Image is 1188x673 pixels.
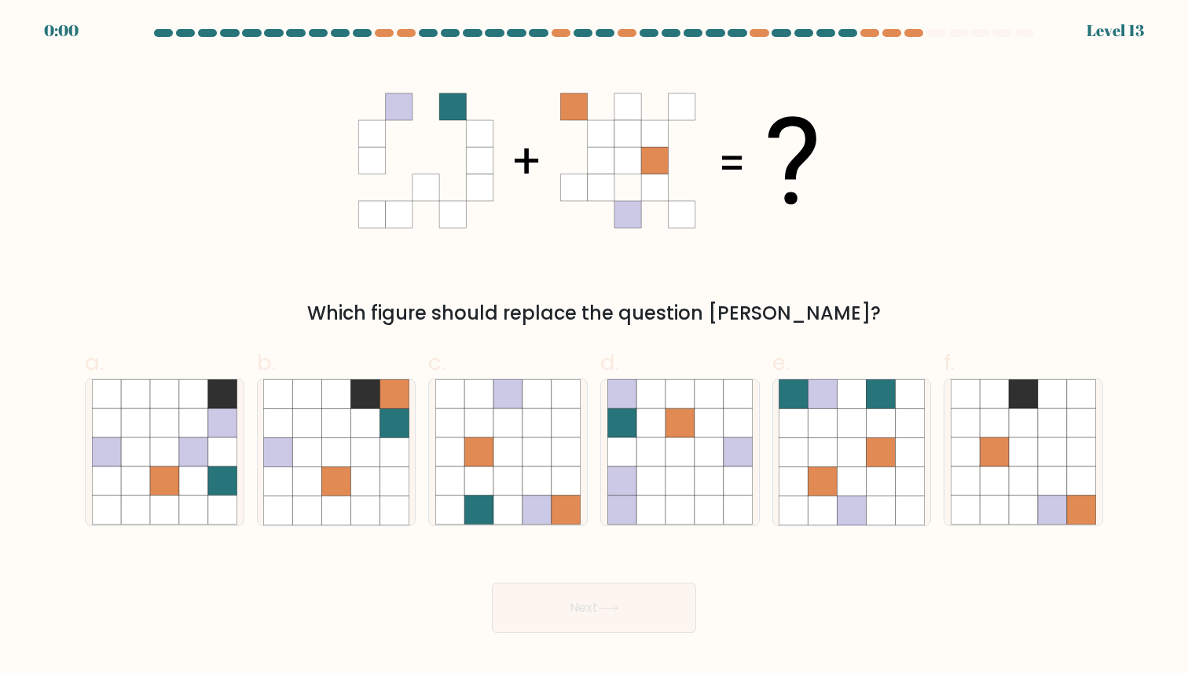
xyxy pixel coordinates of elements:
span: d. [600,347,619,378]
button: Next [492,583,696,633]
span: a. [85,347,104,378]
span: c. [428,347,445,378]
span: f. [944,347,955,378]
span: b. [257,347,276,378]
div: 0:00 [44,19,79,42]
div: Which figure should replace the question [PERSON_NAME]? [94,299,1094,327]
div: Level 13 [1087,19,1144,42]
span: e. [772,347,790,378]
